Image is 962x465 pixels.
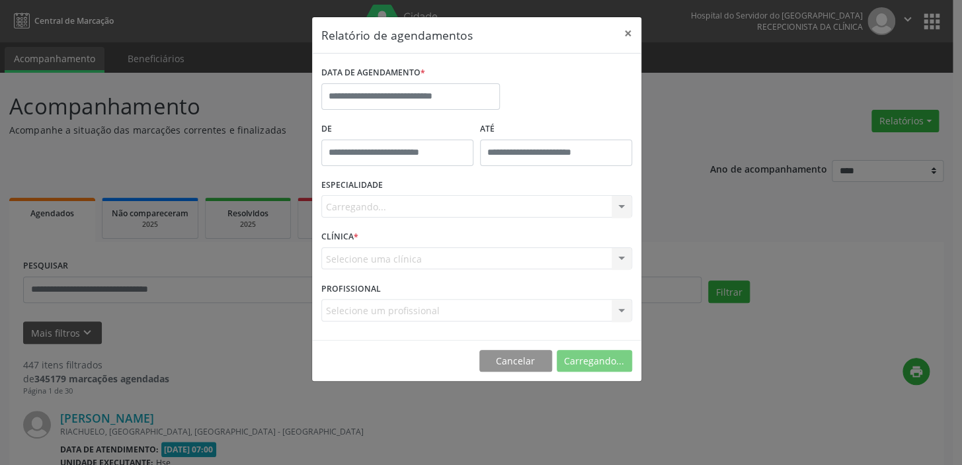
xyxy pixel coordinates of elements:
[615,17,641,50] button: Close
[480,119,632,140] label: ATÉ
[321,227,358,247] label: CLÍNICA
[321,26,473,44] h5: Relatório de agendamentos
[321,175,383,196] label: ESPECIALIDADE
[321,278,381,299] label: PROFISSIONAL
[321,63,425,83] label: DATA DE AGENDAMENTO
[321,119,473,140] label: De
[557,350,632,372] button: Carregando...
[479,350,552,372] button: Cancelar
